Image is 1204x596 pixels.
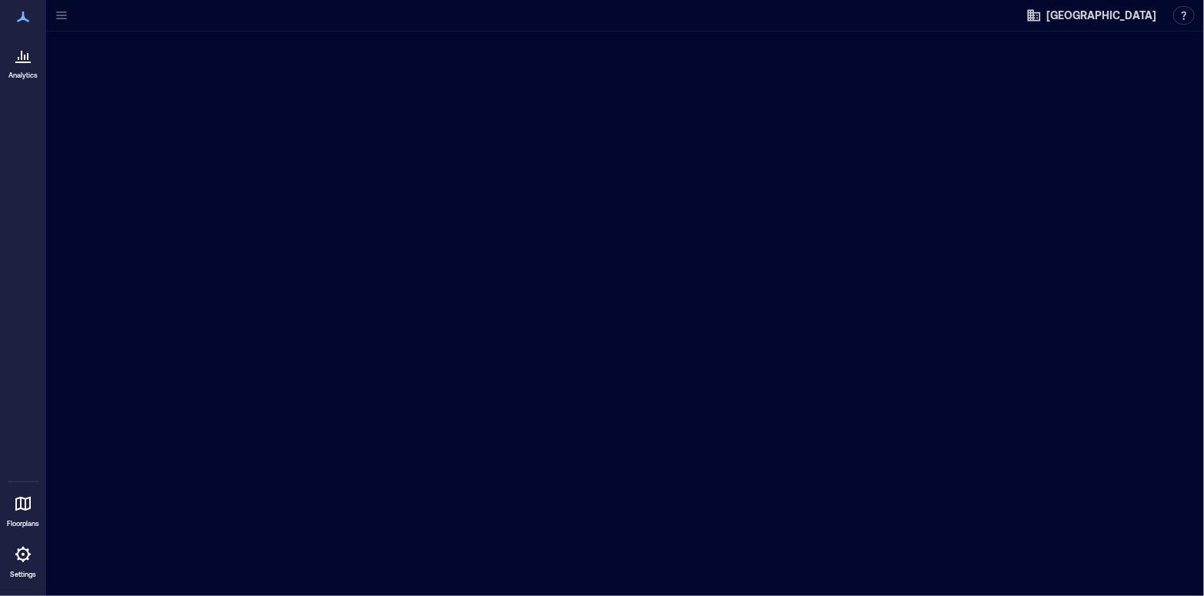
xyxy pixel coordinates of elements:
[1022,3,1161,28] button: [GEOGRAPHIC_DATA]
[2,485,44,533] a: Floorplans
[7,519,39,528] p: Floorplans
[4,37,42,85] a: Analytics
[5,536,42,584] a: Settings
[1046,8,1156,23] span: [GEOGRAPHIC_DATA]
[8,71,38,80] p: Analytics
[10,570,36,579] p: Settings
